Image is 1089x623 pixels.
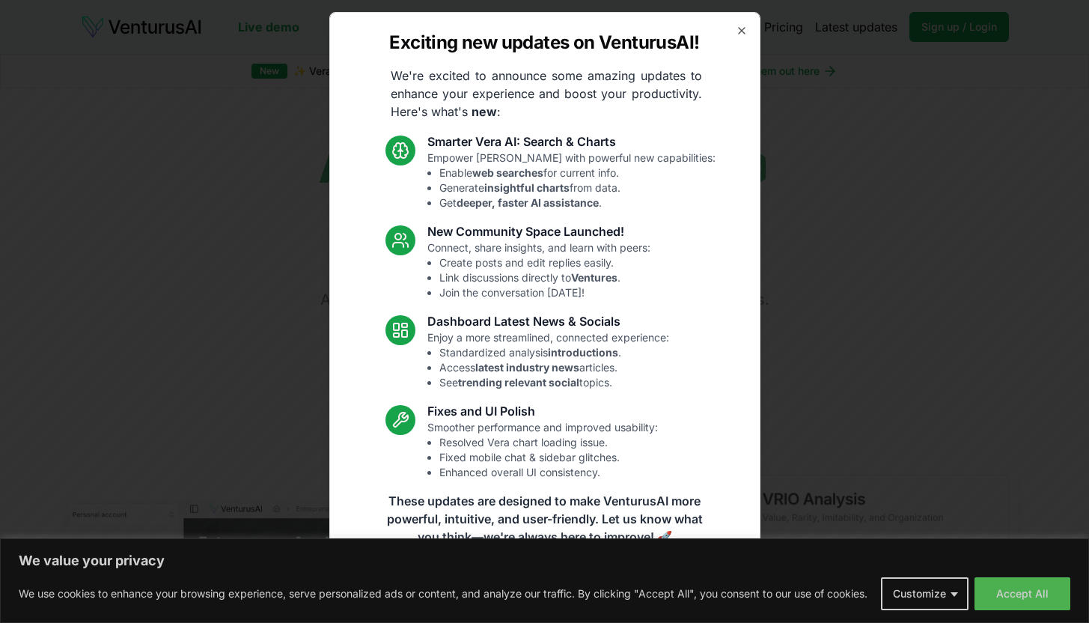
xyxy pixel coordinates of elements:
li: Fixed mobile chat & sidebar glitches. [439,450,658,465]
li: Join the conversation [DATE]! [439,285,650,300]
p: Smoother performance and improved usability: [427,420,658,480]
li: See topics. [439,375,669,390]
h3: New Community Space Launched! [427,222,650,240]
p: Enjoy a more streamlined, connected experience: [427,330,669,390]
li: Enhanced overall UI consistency. [439,465,658,480]
a: Read the full announcement on our blog! [433,564,657,594]
h2: Exciting new updates on VenturusAI! [389,31,699,55]
h3: Smarter Vera AI: Search & Charts [427,133,716,151]
h3: Dashboard Latest News & Socials [427,312,669,330]
li: Generate from data. [439,180,716,195]
strong: Ventures [571,271,617,284]
li: Get . [439,195,716,210]
p: Connect, share insights, and learn with peers: [427,240,650,300]
p: We're excited to announce some amazing updates to enhance your experience and boost your producti... [379,67,714,121]
p: Empower [PERSON_NAME] with powerful new capabilities: [427,151,716,210]
p: These updates are designed to make VenturusAI more powerful, intuitive, and user-friendly. Let us... [377,492,713,546]
strong: trending relevant social [458,376,579,389]
li: Create posts and edit replies easily. [439,255,650,270]
li: Link discussions directly to . [439,270,650,285]
strong: insightful charts [484,181,570,194]
strong: web searches [472,166,543,179]
strong: new [472,104,497,119]
li: Standardized analysis . [439,345,669,360]
strong: deeper, faster AI assistance [457,196,599,209]
li: Resolved Vera chart loading issue. [439,435,658,450]
strong: introductions [548,346,618,359]
li: Access articles. [439,360,669,375]
li: Enable for current info. [439,165,716,180]
strong: latest industry news [475,361,579,374]
h3: Fixes and UI Polish [427,402,658,420]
